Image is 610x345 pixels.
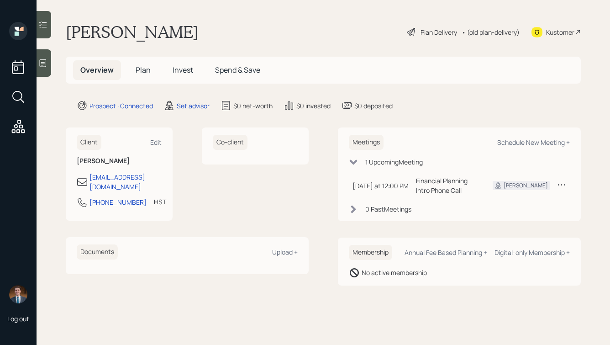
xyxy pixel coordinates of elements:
span: Spend & Save [215,65,260,75]
div: Plan Delivery [421,27,457,37]
h6: Membership [349,245,392,260]
div: Log out [7,314,29,323]
div: [EMAIL_ADDRESS][DOMAIN_NAME] [89,172,162,191]
div: 1 Upcoming Meeting [365,157,423,167]
h6: Meetings [349,135,384,150]
div: $0 deposited [354,101,393,111]
div: Upload + [272,248,298,256]
span: Plan [136,65,151,75]
h6: Co-client [213,135,247,150]
div: Set advisor [177,101,210,111]
img: hunter_neumayer.jpg [9,285,27,303]
div: Edit [150,138,162,147]
h6: Documents [77,244,118,260]
div: Annual Fee Based Planning + [405,248,487,257]
div: • (old plan-delivery) [462,27,520,37]
div: No active membership [362,268,427,277]
div: Digital-only Membership + [494,248,570,257]
div: HST [154,197,166,207]
div: $0 invested [296,101,331,111]
div: [PHONE_NUMBER] [89,197,147,207]
h1: [PERSON_NAME] [66,22,199,42]
div: $0 net-worth [233,101,273,111]
span: Overview [80,65,114,75]
div: Kustomer [546,27,574,37]
div: [PERSON_NAME] [504,181,548,190]
div: [DATE] at 12:00 PM [352,181,409,191]
h6: Client [77,135,101,150]
div: Schedule New Meeting + [497,138,570,147]
h6: [PERSON_NAME] [77,157,162,165]
span: Invest [173,65,193,75]
div: Prospect · Connected [89,101,153,111]
div: 0 Past Meeting s [365,204,411,214]
div: Financial Planning Intro Phone Call [416,176,478,195]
